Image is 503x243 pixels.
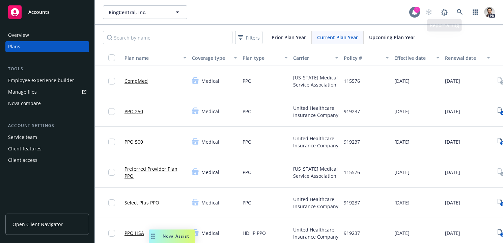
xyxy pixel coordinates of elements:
[108,139,115,145] input: Toggle Row Selected
[438,5,451,19] a: Report a Bug
[108,169,115,176] input: Toggle Row Selected
[201,229,219,237] span: Medical
[8,155,37,166] div: Client access
[122,50,189,66] button: Plan name
[246,34,260,41] span: Filters
[124,77,148,84] a: CompMed
[445,169,460,176] span: [DATE]
[201,138,219,145] span: Medical
[201,169,219,176] span: Medical
[445,54,483,62] div: Renewal date
[5,143,89,154] a: Client features
[28,9,50,15] span: Accounts
[422,5,436,19] a: Start snowing
[344,138,360,145] span: 919237
[394,54,432,62] div: Effective date
[5,66,89,72] div: Tools
[290,50,341,66] button: Carrier
[108,230,115,237] input: Toggle Row Selected
[243,77,252,84] span: PPO
[5,98,89,109] a: Nova compare
[394,169,410,176] span: [DATE]
[8,98,41,109] div: Nova compare
[243,199,252,206] span: PPO
[124,165,187,179] a: Preferred Provider Plan PPO
[124,54,179,62] div: Plan name
[293,226,338,240] span: United Healthcare Insurance Company
[149,229,157,243] div: Drag to move
[394,229,410,237] span: [DATE]
[108,54,115,61] input: Select all
[445,229,460,237] span: [DATE]
[201,77,219,84] span: Medical
[344,108,360,115] span: 919237
[293,165,338,179] span: [US_STATE] Medical Service Association
[103,5,187,19] button: RingCentral, Inc.
[394,77,410,84] span: [DATE]
[317,34,358,41] span: Current Plan Year
[124,199,159,206] a: Select Plus PPO
[445,108,460,115] span: [DATE]
[453,5,467,19] a: Search
[8,143,41,154] div: Client features
[442,50,493,66] button: Renewal date
[201,108,219,115] span: Medical
[344,229,360,237] span: 919237
[108,108,115,115] input: Toggle Row Selected
[484,7,495,18] img: photo
[108,78,115,84] input: Toggle Row Selected
[414,7,420,13] div: 1
[8,41,20,52] div: Plans
[243,169,252,176] span: PPO
[293,104,338,119] span: United Healthcare Insurance Company
[8,75,74,86] div: Employee experience builder
[341,50,392,66] button: Policy #
[124,108,143,115] a: PPO 250
[394,138,410,145] span: [DATE]
[5,132,89,143] a: Service team
[501,111,503,115] text: 2
[501,202,503,206] text: 3
[469,5,482,19] a: Switch app
[293,135,338,149] span: United Healthcare Insurance Company
[243,108,252,115] span: PPO
[501,233,503,237] text: 2
[8,132,37,143] div: Service team
[293,54,331,62] div: Carrier
[103,31,232,44] input: Search by name
[243,138,252,145] span: PPO
[392,50,442,66] button: Effective date
[236,33,261,43] span: Filters
[272,34,306,41] span: Prior Plan Year
[235,31,262,44] button: Filters
[5,3,89,22] a: Accounts
[501,141,503,146] text: 2
[189,50,240,66] button: Coverage type
[344,199,360,206] span: 919237
[394,199,410,206] span: [DATE]
[12,221,63,228] span: Open Client Navigator
[240,50,290,66] button: Plan type
[369,34,415,41] span: Upcoming Plan Year
[108,199,115,206] input: Toggle Row Selected
[243,229,266,237] span: HDHP PPO
[344,169,360,176] span: 115576
[344,54,382,62] div: Policy #
[5,155,89,166] a: Client access
[445,77,460,84] span: [DATE]
[5,122,89,129] div: Account settings
[243,54,280,62] div: Plan type
[5,87,89,97] a: Manage files
[5,41,89,52] a: Plans
[293,74,338,88] span: [US_STATE] Medical Service Association
[445,199,460,206] span: [DATE]
[5,75,89,86] a: Employee experience builder
[124,229,144,237] a: PPO HSA
[8,87,37,97] div: Manage files
[445,138,460,145] span: [DATE]
[5,30,89,41] a: Overview
[192,54,230,62] div: Coverage type
[163,233,189,239] span: Nova Assist
[344,77,360,84] span: 115576
[201,199,219,206] span: Medical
